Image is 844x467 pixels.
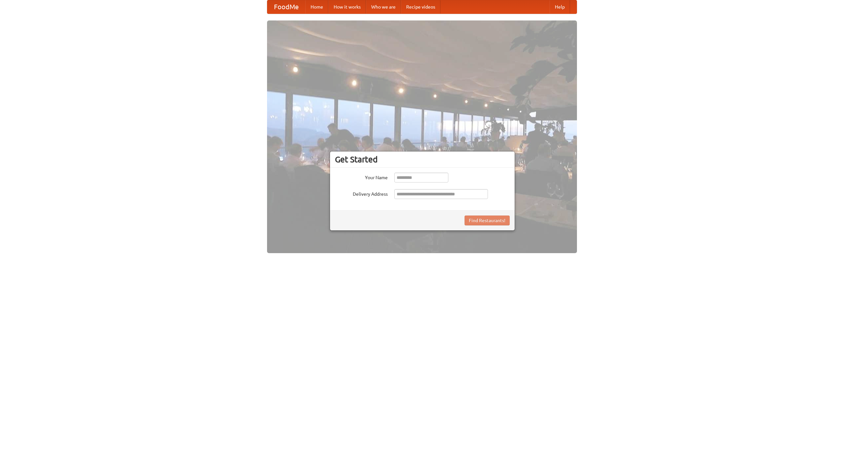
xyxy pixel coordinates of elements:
a: Help [550,0,570,14]
label: Your Name [335,173,388,181]
a: Who we are [366,0,401,14]
a: Home [305,0,328,14]
a: FoodMe [267,0,305,14]
label: Delivery Address [335,189,388,197]
a: Recipe videos [401,0,440,14]
h3: Get Started [335,154,510,164]
button: Find Restaurants! [465,216,510,225]
a: How it works [328,0,366,14]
